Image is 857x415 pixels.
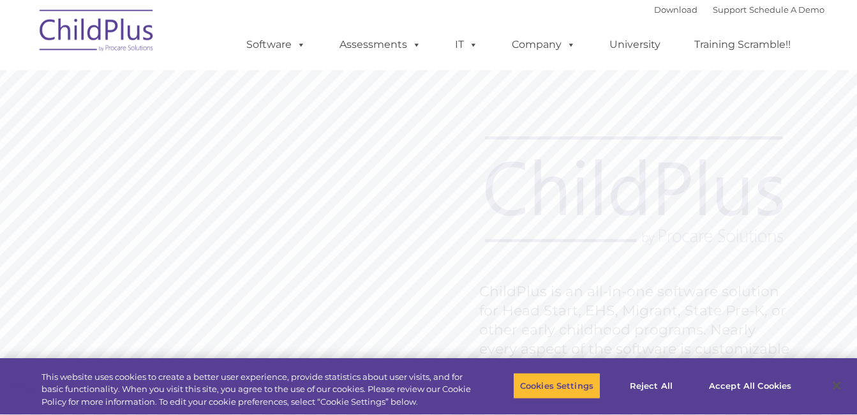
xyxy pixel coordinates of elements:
[654,4,824,15] font: |
[499,32,588,57] a: Company
[713,4,747,15] a: Support
[442,32,491,57] a: IT
[654,4,697,15] a: Download
[611,372,691,399] button: Reject All
[823,372,851,400] button: Close
[327,32,434,57] a: Assessments
[33,1,161,64] img: ChildPlus by Procare Solutions
[234,32,318,57] a: Software
[41,371,472,409] div: This website uses cookies to create a better user experience, provide statistics about user visit...
[597,32,673,57] a: University
[749,4,824,15] a: Schedule A Demo
[682,32,803,57] a: Training Scramble!!
[702,372,798,399] button: Accept All Cookies
[513,372,600,399] button: Cookies Settings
